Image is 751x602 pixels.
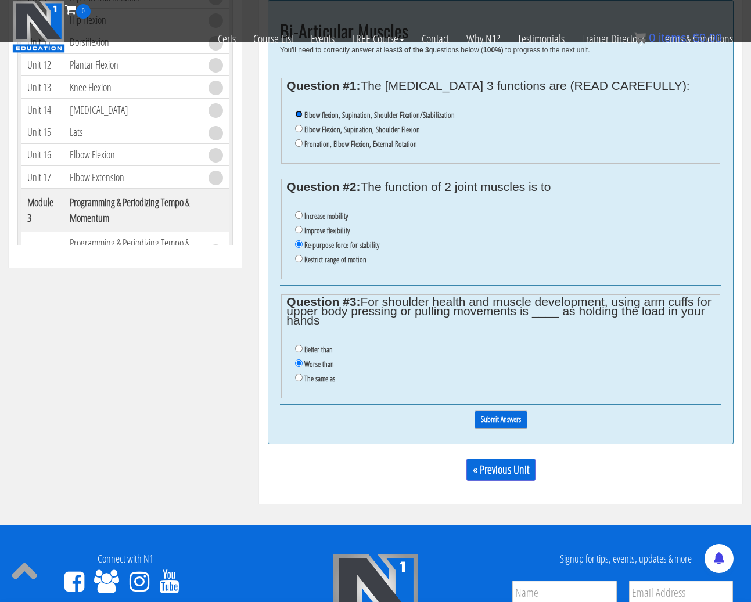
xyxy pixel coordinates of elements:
label: Increase mobility [304,211,348,221]
a: Why N1? [458,19,509,59]
h4: Connect with N1 [9,553,242,565]
td: Programming & Periodizing Tempo & Momentum Part 1 [64,232,203,270]
td: Unit 1 [21,232,64,270]
th: Module 3 [21,189,64,232]
td: Unit 15 [21,121,64,143]
label: The same as [304,374,335,383]
label: Elbow Flexion, Supination, Shoulder Flexion [304,125,420,134]
a: Terms & Conditions [652,19,742,59]
legend: The function of 2 joint muscles is to [286,182,714,192]
span: $ [693,31,699,44]
span: 0 [76,4,91,19]
h4: Signup for tips, events, updates & more [509,553,742,565]
td: Knee Flexion [64,76,203,99]
a: Events [302,19,343,59]
td: Unit 16 [21,143,64,166]
img: icon11.png [634,32,646,44]
label: Re-purpose force for stability [304,240,379,250]
td: Elbow Extension [64,166,203,189]
td: Elbow Flexion [64,143,203,166]
a: Trainer Directory [573,19,652,59]
td: Unit 13 [21,76,64,99]
a: 0 items: $0.00 [634,31,722,44]
legend: For shoulder health and muscle development, using arm cuffs for upper body pressing or pulling mo... [286,297,714,325]
td: Plantar Flexion [64,53,203,76]
td: Unit 14 [21,99,64,121]
label: Worse than [304,359,334,369]
span: items: [659,31,689,44]
a: Certs [209,19,245,59]
a: FREE Course [343,19,413,59]
input: Submit Answers [475,410,527,428]
a: 0 [65,1,91,17]
td: Lats [64,121,203,143]
span: 0 [649,31,655,44]
a: « Previous Unit [466,459,536,481]
label: Improve flexibility [304,226,350,235]
strong: Question #3: [286,295,360,308]
strong: Question #2: [286,180,360,193]
strong: Question #1: [286,79,360,92]
a: Course List [245,19,302,59]
label: Pronation, Elbow Flexion, External Rotation [304,139,417,149]
label: Better than [304,345,333,354]
a: Contact [413,19,458,59]
td: Unit 12 [21,53,64,76]
td: Unit 17 [21,166,64,189]
label: Restrict range of motion [304,255,366,264]
th: Programming & Periodizing Tempo & Momentum [64,189,203,232]
a: Testimonials [509,19,573,59]
bdi: 0.00 [693,31,722,44]
legend: The [MEDICAL_DATA] 3 functions are (READ CAREFULLY): [286,81,714,91]
label: Elbow flexion, Supination, Shoulder Fixation/Stabilization [304,110,455,120]
td: [MEDICAL_DATA] [64,99,203,121]
img: n1-education [12,1,65,53]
